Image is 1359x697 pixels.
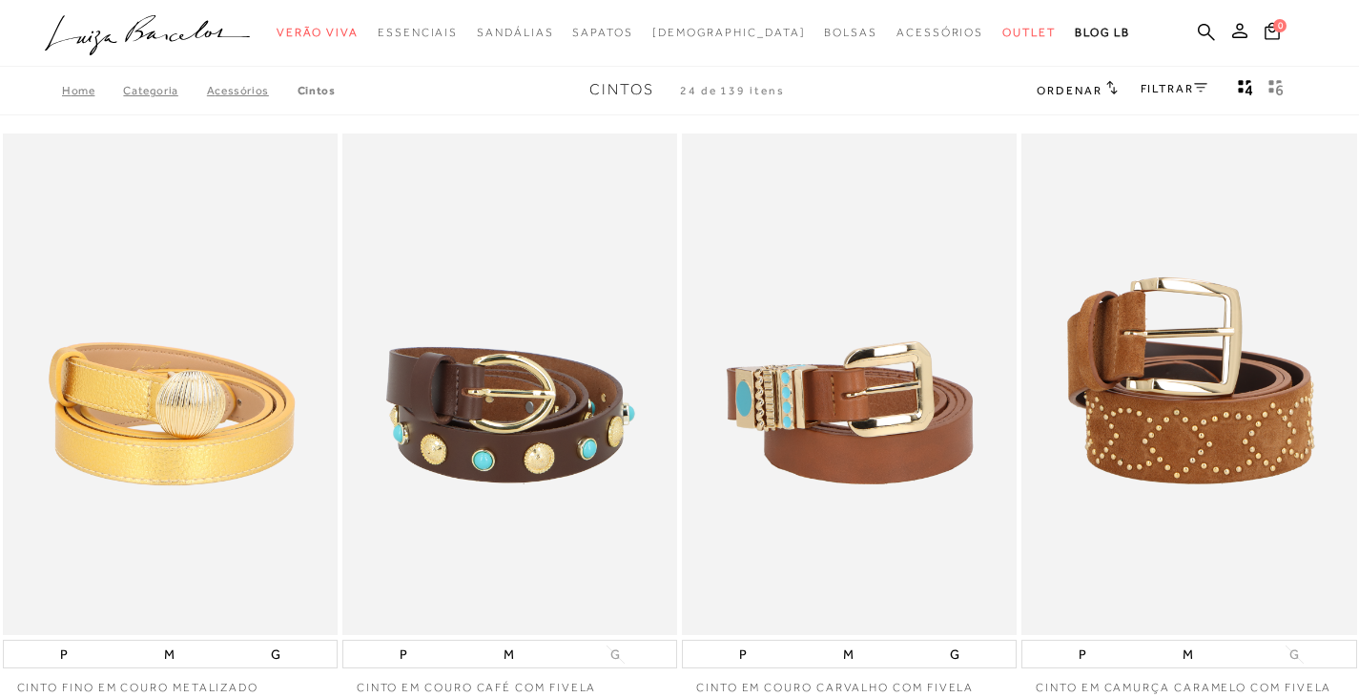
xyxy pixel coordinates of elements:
a: CINTO EM COURO CARVALHO COM FIVELA QUADRADA E DETALHES METÁLICOS CINTO EM COURO CARVALHO COM FIVE... [684,136,1015,633]
span: Acessórios [896,26,983,39]
a: noSubCategoriesText [652,15,806,51]
a: CINTO FINO EM COURO METALIZADO DOURADO COM FIVELA REDONDA DOURADA CINTO FINO EM COURO METALIZADO ... [5,136,336,633]
a: noSubCategoriesText [378,15,458,51]
a: noSubCategoriesText [896,15,983,51]
a: CINTO EM CAMURÇA CARAMELO COM FIVELA DOURADA CINTO EM CAMURÇA CARAMELO COM FIVELA DOURADA [1023,136,1354,633]
span: Sapatos [572,26,632,39]
span: Essenciais [378,26,458,39]
a: noSubCategoriesText [277,15,359,51]
img: CINTO FINO EM COURO METALIZADO DOURADO COM FIVELA REDONDA DOURADA [5,136,336,633]
span: Outlet [1002,26,1056,39]
a: noSubCategoriesText [1002,15,1056,51]
a: FILTRAR [1141,82,1207,95]
button: P [54,641,73,667]
a: noSubCategoriesText [824,15,877,51]
button: M [498,641,520,667]
button: M [837,641,859,667]
button: G [944,641,965,667]
button: M [158,641,180,667]
a: noSubCategoriesText [572,15,632,51]
button: P [733,641,752,667]
a: BLOG LB [1075,15,1130,51]
span: BLOG LB [1075,26,1130,39]
span: Verão Viva [277,26,359,39]
img: CINTO EM COURO CARVALHO COM FIVELA QUADRADA E DETALHES METÁLICOS [684,136,1015,633]
a: CINTO EM COURO CAFÉ COM FIVELA ARREDONDADA E APLICAÇÕES CINTO EM COURO CAFÉ COM FIVELA ARREDONDAD... [344,136,675,633]
button: gridText6Desc [1263,78,1289,103]
button: Mostrar 4 produtos por linha [1232,78,1259,103]
span: 24 de 139 itens [680,84,785,97]
span: 0 [1273,19,1287,32]
span: Bolsas [824,26,877,39]
span: Cintos [589,81,654,98]
button: G [1284,646,1305,664]
button: G [605,646,626,664]
a: noSubCategoriesText [477,15,553,51]
button: P [394,641,413,667]
a: Acessórios [207,84,298,97]
img: CINTO EM CAMURÇA CARAMELO COM FIVELA DOURADA [1023,136,1354,633]
img: CINTO EM COURO CAFÉ COM FIVELA ARREDONDADA E APLICAÇÕES [344,136,675,633]
button: 0 [1259,21,1286,47]
button: P [1073,641,1092,667]
span: Sandálias [477,26,553,39]
a: Cintos [298,84,336,97]
a: Home [62,84,123,97]
span: Ordenar [1037,84,1102,97]
span: [DEMOGRAPHIC_DATA] [652,26,806,39]
a: Categoria [123,84,206,97]
button: M [1177,641,1199,667]
button: G [265,641,286,667]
